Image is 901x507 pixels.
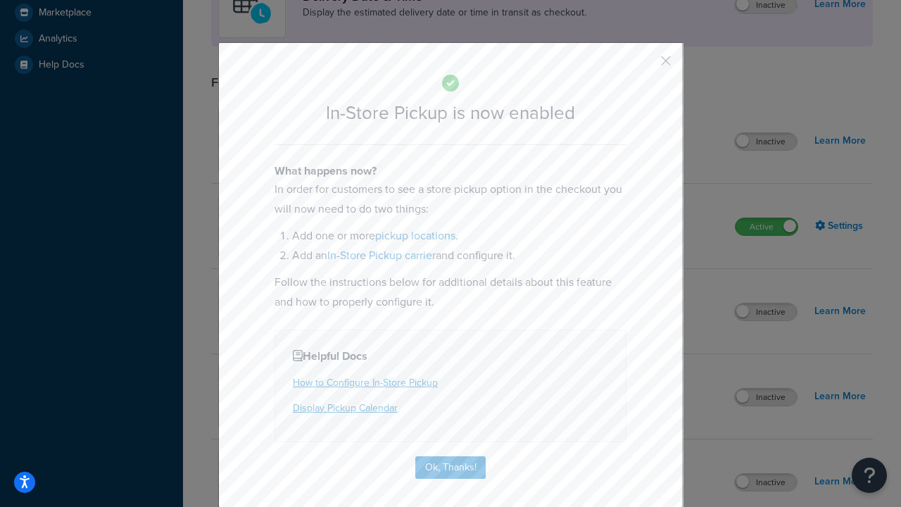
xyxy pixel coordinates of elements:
[292,226,626,246] li: Add one or more .
[275,103,626,123] h2: In-Store Pickup is now enabled
[292,246,626,265] li: Add an and configure it.
[293,375,438,390] a: How to Configure In-Store Pickup
[375,227,455,244] a: pickup locations
[275,180,626,219] p: In order for customers to see a store pickup option in the checkout you will now need to do two t...
[293,348,608,365] h4: Helpful Docs
[327,247,436,263] a: In-Store Pickup carrier
[415,456,486,479] button: Ok, Thanks!
[293,401,398,415] a: Display Pickup Calendar
[275,163,626,180] h4: What happens now?
[275,273,626,312] p: Follow the instructions below for additional details about this feature and how to properly confi...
